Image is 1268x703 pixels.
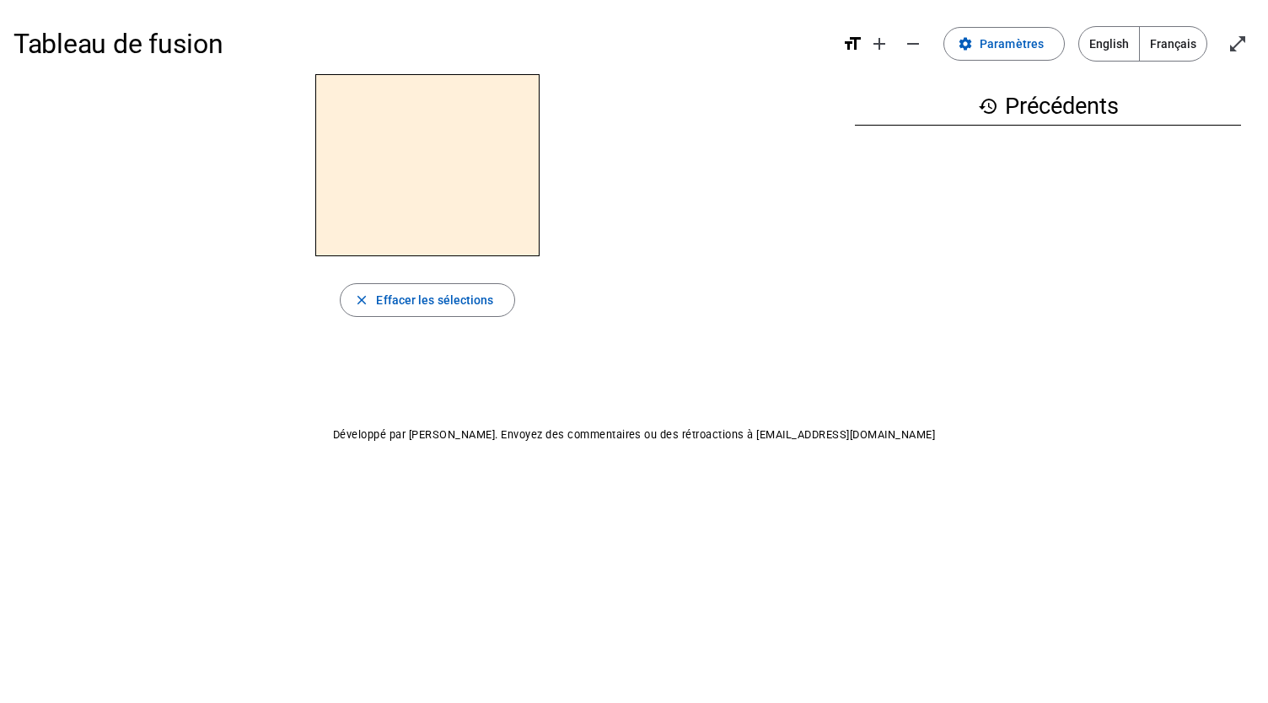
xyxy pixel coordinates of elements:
[1221,27,1255,61] button: Entrer en plein écran
[869,34,889,54] mat-icon: add
[1078,26,1207,62] mat-button-toggle-group: Language selection
[943,27,1065,61] button: Paramètres
[340,283,514,317] button: Effacer les sélections
[862,27,896,61] button: Augmenter la taille de la police
[1079,27,1139,61] span: English
[896,27,930,61] button: Diminuer la taille de la police
[1228,34,1248,54] mat-icon: open_in_full
[842,34,862,54] mat-icon: format_size
[13,425,1255,445] p: Développé par [PERSON_NAME]. Envoyez des commentaires ou des rétroactions à [EMAIL_ADDRESS][DOMAI...
[978,96,998,116] mat-icon: history
[1140,27,1206,61] span: Français
[13,17,829,71] h1: Tableau de fusion
[354,292,369,308] mat-icon: close
[376,290,493,310] span: Effacer les sélections
[980,34,1044,54] span: Paramètres
[958,36,973,51] mat-icon: settings
[903,34,923,54] mat-icon: remove
[855,88,1241,126] h3: Précédents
